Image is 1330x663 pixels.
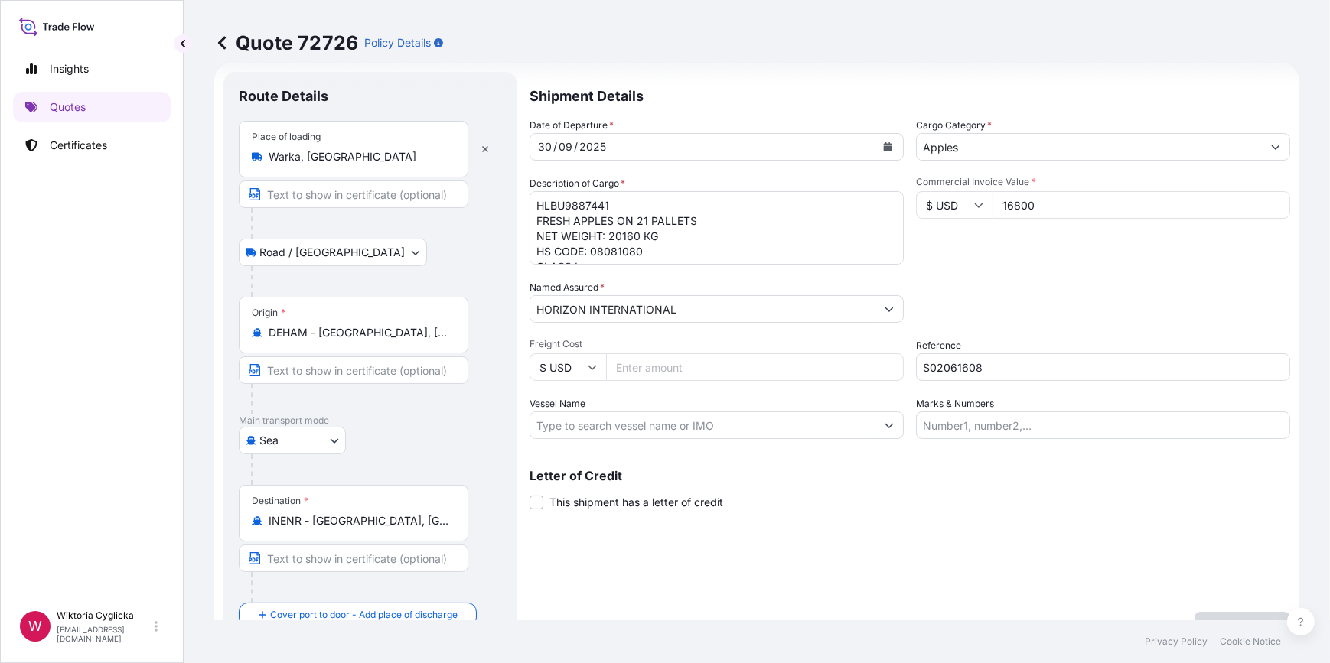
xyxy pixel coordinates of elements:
span: W [28,619,42,634]
span: Freight Cost [530,338,904,350]
input: Your internal reference [916,353,1290,381]
p: [EMAIL_ADDRESS][DOMAIN_NAME] [57,625,152,643]
label: Cargo Category [916,118,992,133]
a: Insights [13,54,171,84]
div: year, [578,138,608,156]
button: Select transport [239,427,346,454]
span: This shipment has a letter of credit [549,495,723,510]
span: Date of Departure [530,118,614,133]
button: Show suggestions [875,411,903,439]
div: day, [536,138,553,156]
button: Save Changes [1195,612,1290,642]
textarea: HLBU9887441 FRESH APPLES ON 21 PALLETS NET WEIGHT: 20160 KG HS CODE: 08081080 CLASS I INV. NO 11/... [530,191,904,265]
input: Place of loading [269,149,449,164]
a: Privacy Policy [1145,635,1208,648]
button: Show suggestions [1262,133,1289,161]
label: Vessel Name [530,396,585,411]
label: Marks & Numbers [916,396,994,411]
label: Description of Cargo [530,176,625,191]
input: Select a commodity type [917,133,1262,161]
p: Policy Details [364,35,431,50]
input: Destination [269,513,449,528]
a: Quotes [13,92,171,122]
span: Road / [GEOGRAPHIC_DATA] [259,245,405,260]
div: / [574,138,578,156]
p: Cancel Changes [1101,619,1182,635]
a: Certificates [13,130,171,161]
p: Letter of Credit [530,470,1290,482]
button: Cancel Changes [1089,612,1195,642]
span: Commercial Invoice Value [916,176,1290,188]
input: Full name [530,295,875,323]
div: month, [557,138,574,156]
label: Reference [916,338,961,353]
button: Show suggestions [875,295,903,323]
span: Cover port to door - Add place of discharge [270,607,458,622]
p: Shipment Details [530,72,1290,118]
input: Number1, number2,... [916,411,1290,439]
p: Certificates [50,138,107,153]
div: / [553,138,557,156]
label: Named Assured [530,280,605,295]
input: Text to appear on certificate [239,356,468,384]
input: Text to appear on certificate [239,544,468,572]
span: Sea [259,433,279,448]
input: Type amount [993,191,1290,219]
input: Type to search vessel name or IMO [530,411,875,439]
input: Origin [269,325,449,340]
button: Calendar [875,135,900,159]
input: Enter amount [606,353,904,381]
p: Quotes [50,99,86,115]
div: Origin [252,307,285,319]
p: Main transport mode [239,414,502,427]
div: Place of loading [252,131,321,143]
a: Cookie Notice [1220,635,1281,648]
p: Quote 72726 [214,31,358,55]
p: Save Changes [1207,619,1278,635]
div: Destination [252,495,308,507]
p: Wiktoria Cyglicka [57,609,152,622]
p: Route Details [239,87,328,106]
button: Select transport [239,239,427,266]
p: Insights [50,61,89,76]
input: Text to appear on certificate [239,180,468,208]
button: Cover port to door - Add place of discharge [239,603,477,627]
